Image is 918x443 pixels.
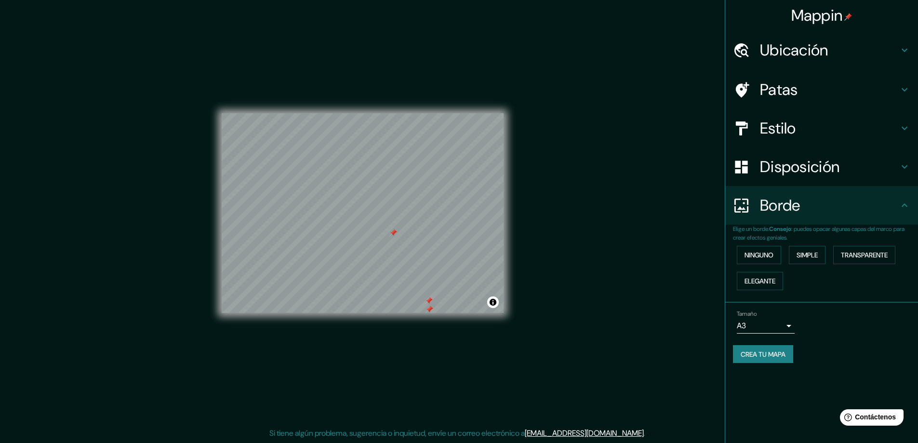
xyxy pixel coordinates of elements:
[760,118,796,138] font: Estilo
[725,109,918,148] div: Estilo
[760,40,828,60] font: Ubicación
[644,428,645,438] font: .
[737,310,757,318] font: Tamaño
[745,251,773,259] font: Ninguno
[645,428,647,438] font: .
[833,246,895,264] button: Transparente
[737,246,781,264] button: Ninguno
[733,345,793,363] button: Crea tu mapa
[760,195,800,215] font: Borde
[745,277,775,285] font: Elegante
[525,428,644,438] a: [EMAIL_ADDRESS][DOMAIN_NAME]
[725,148,918,186] div: Disposición
[760,80,798,100] font: Patas
[832,405,907,432] iframe: Lanzador de widgets de ayuda
[789,246,825,264] button: Simple
[487,296,499,308] button: Activar o desactivar atribución
[841,251,888,259] font: Transparente
[737,272,783,290] button: Elegante
[741,350,785,359] font: Crea tu mapa
[844,13,852,21] img: pin-icon.png
[725,186,918,225] div: Borde
[647,428,649,438] font: .
[725,70,918,109] div: Patas
[760,157,839,177] font: Disposición
[769,225,791,233] font: Consejo
[733,225,769,233] font: Elige un borde.
[737,318,795,334] div: A3
[733,225,905,242] font: : puedes opacar algunas capas del marco para crear efectos geniales.
[222,113,504,313] canvas: Mapa
[791,5,843,26] font: Mappin
[725,31,918,69] div: Ubicación
[797,251,818,259] font: Simple
[737,321,746,331] font: A3
[269,428,525,438] font: Si tiene algún problema, sugerencia o inquietud, envíe un correo electrónico a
